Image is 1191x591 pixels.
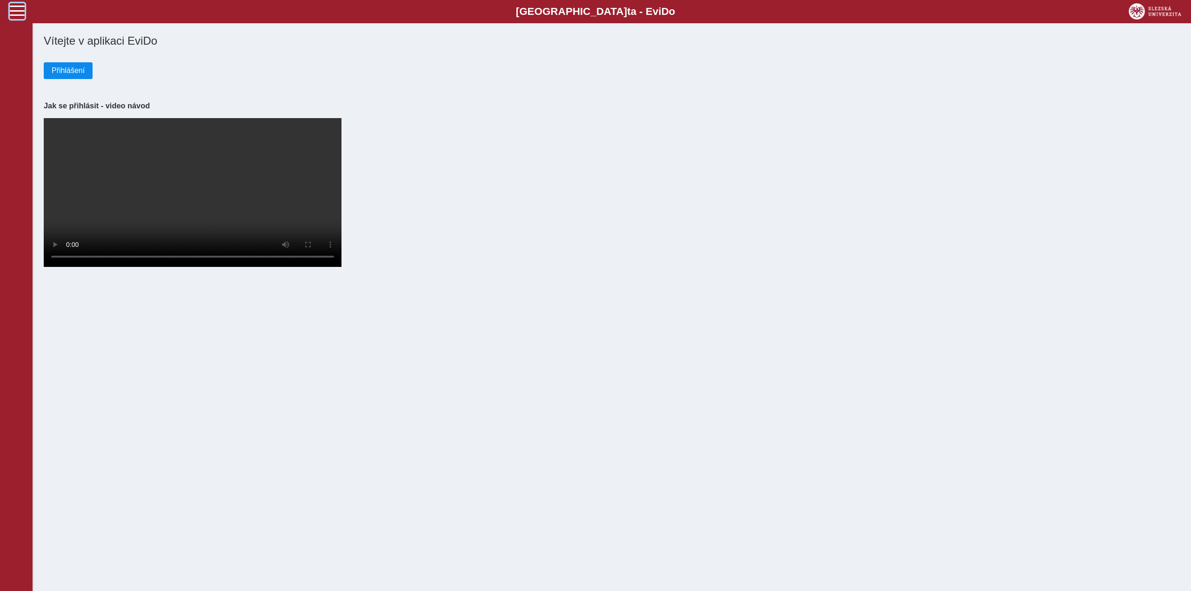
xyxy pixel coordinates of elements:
h3: Jak se přihlásit - video návod [44,101,1180,110]
span: o [669,6,676,17]
img: logo_web_su.png [1129,3,1181,20]
button: Přihlášení [44,62,93,79]
video: Your browser does not support the video tag. [44,118,341,267]
b: [GEOGRAPHIC_DATA] a - Evi [28,6,1163,18]
span: D [661,6,669,17]
span: t [627,6,630,17]
span: Přihlášení [52,66,85,75]
h1: Vítejte v aplikaci EviDo [44,34,1180,47]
